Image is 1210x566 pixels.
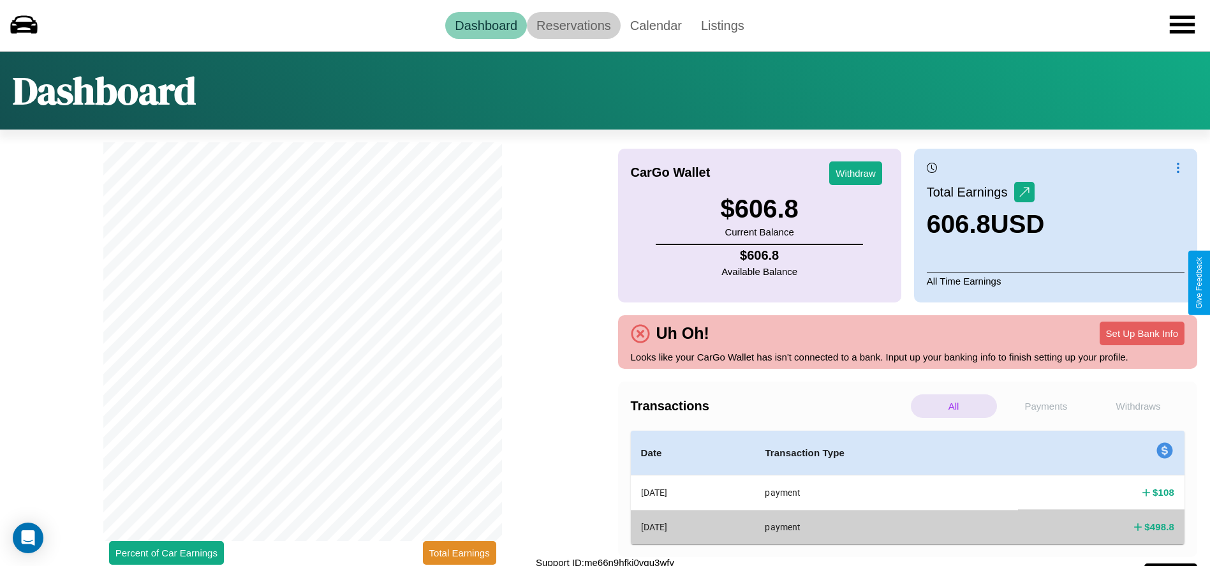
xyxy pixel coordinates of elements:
[1100,322,1184,345] button: Set Up Bank Info
[720,223,798,241] p: Current Balance
[755,475,1018,510] th: payment
[423,541,496,565] button: Total Earnings
[1003,394,1089,418] p: Payments
[721,263,797,280] p: Available Balance
[631,431,1185,544] table: simple table
[631,399,908,413] h4: Transactions
[621,12,691,39] a: Calendar
[927,210,1045,239] h3: 606.8 USD
[650,324,716,343] h4: Uh Oh!
[109,541,224,565] button: Percent of Car Earnings
[631,348,1185,366] p: Looks like your CarGo Wallet has isn't connected to a bank. Input up your banking info to finish ...
[691,12,754,39] a: Listings
[829,161,882,185] button: Withdraw
[1095,394,1181,418] p: Withdraws
[721,248,797,263] h4: $ 606.8
[755,510,1018,544] th: payment
[631,510,755,544] th: [DATE]
[13,64,196,117] h1: Dashboard
[527,12,621,39] a: Reservations
[927,181,1014,204] p: Total Earnings
[720,195,798,223] h3: $ 606.8
[1153,486,1174,499] h4: $ 108
[631,475,755,510] th: [DATE]
[445,12,527,39] a: Dashboard
[641,445,745,461] h4: Date
[631,165,711,180] h4: CarGo Wallet
[765,445,1008,461] h4: Transaction Type
[13,523,43,553] div: Open Intercom Messenger
[911,394,997,418] p: All
[1144,520,1174,533] h4: $ 498.8
[927,272,1184,290] p: All Time Earnings
[1195,257,1204,309] div: Give Feedback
